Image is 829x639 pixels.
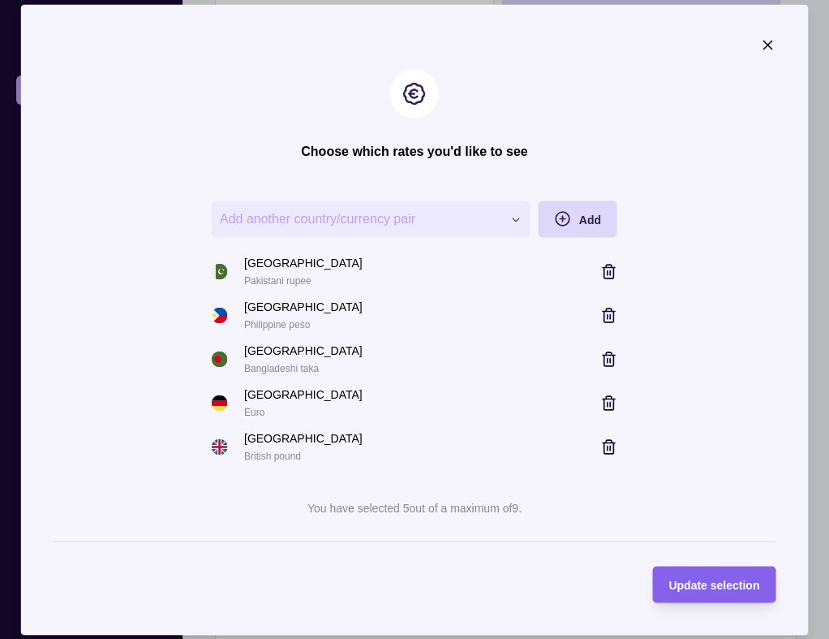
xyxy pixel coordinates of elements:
[539,201,617,237] button: Add
[244,403,264,421] p: Euro
[244,359,319,377] p: Bangladeshi taka
[244,429,363,447] p: [GEOGRAPHIC_DATA]
[244,385,363,403] p: [GEOGRAPHIC_DATA]
[212,263,228,279] img: pk
[212,307,228,323] img: ph
[307,501,522,514] p: You have selected 5 out of a maximum of 9 .
[212,438,228,455] img: gb
[244,315,310,333] p: Philippine peso
[301,142,527,160] h2: Choose which rates you'd like to see
[579,214,601,227] span: Add
[652,566,775,602] button: Update selection
[212,395,228,411] img: de
[244,341,363,359] p: [GEOGRAPHIC_DATA]
[244,253,363,271] p: [GEOGRAPHIC_DATA]
[668,579,759,592] span: Update selection
[244,297,363,315] p: [GEOGRAPHIC_DATA]
[244,447,301,464] p: British pound
[212,351,228,367] img: bd
[244,271,311,289] p: Pakistani rupee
